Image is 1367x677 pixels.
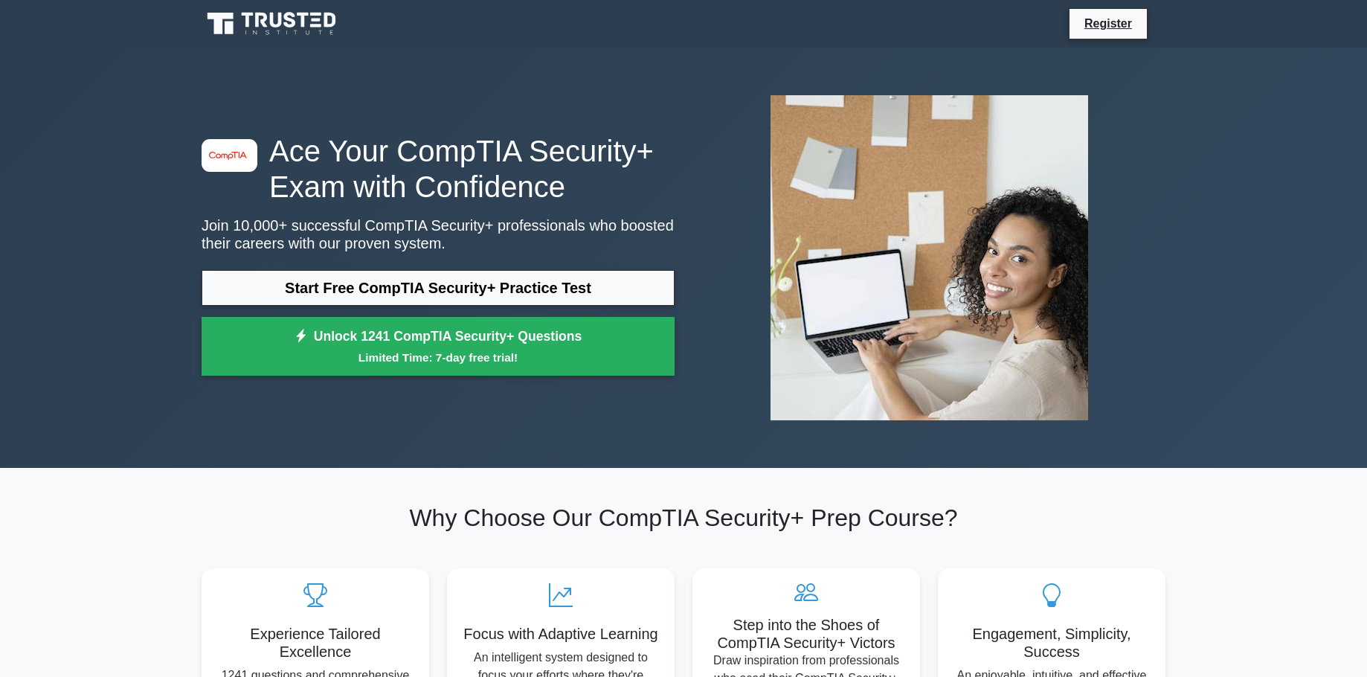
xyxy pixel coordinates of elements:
[213,625,417,661] h5: Experience Tailored Excellence
[202,317,675,376] a: Unlock 1241 CompTIA Security+ QuestionsLimited Time: 7-day free trial!
[459,625,663,643] h5: Focus with Adaptive Learning
[202,504,1165,532] h2: Why Choose Our CompTIA Security+ Prep Course?
[220,349,656,366] small: Limited Time: 7-day free trial!
[1075,14,1141,33] a: Register
[202,216,675,252] p: Join 10,000+ successful CompTIA Security+ professionals who boosted their careers with our proven...
[202,133,675,205] h1: Ace Your CompTIA Security+ Exam with Confidence
[950,625,1154,661] h5: Engagement, Simplicity, Success
[704,616,908,652] h5: Step into the Shoes of CompTIA Security+ Victors
[202,270,675,306] a: Start Free CompTIA Security+ Practice Test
